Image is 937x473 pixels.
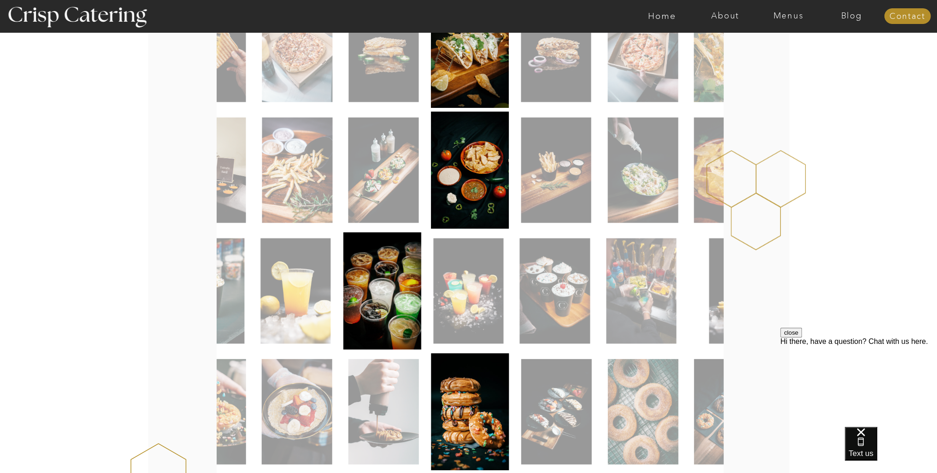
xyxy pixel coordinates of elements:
[884,12,931,21] a: Contact
[780,328,937,438] iframe: podium webchat widget prompt
[631,12,694,21] a: Home
[845,427,937,473] iframe: podium webchat widget bubble
[757,12,820,21] a: Menus
[694,12,757,21] a: About
[820,12,883,21] a: Blog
